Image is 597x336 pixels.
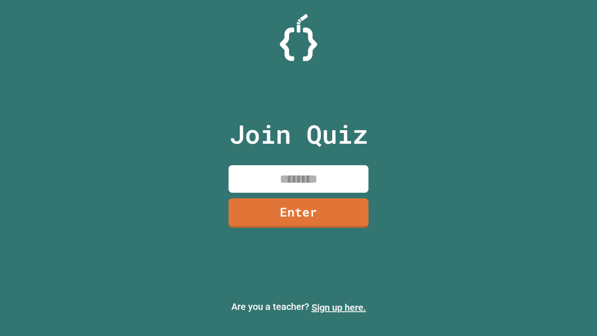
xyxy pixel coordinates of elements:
a: Sign up here. [312,302,366,313]
p: Join Quiz [229,115,368,154]
p: Are you a teacher? [7,300,590,315]
iframe: chat widget [558,299,588,327]
a: Enter [229,198,368,228]
iframe: chat widget [520,258,588,298]
img: Logo.svg [280,14,317,61]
